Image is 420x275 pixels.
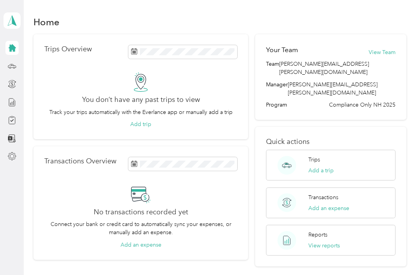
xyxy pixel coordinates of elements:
span: [PERSON_NAME][EMAIL_ADDRESS][PERSON_NAME][DOMAIN_NAME] [279,60,396,76]
p: Trips [308,156,320,164]
button: View reports [308,242,340,250]
button: Add an expense [121,241,161,249]
h2: Your Team [266,45,298,55]
button: Add trip [130,120,151,128]
span: Compliance Only NH 2025 [329,101,395,109]
span: Program [266,101,287,109]
h2: No transactions recorded yet [94,208,188,216]
p: Connect your bank or credit card to automatically sync your expenses, or manually add an expense. [44,220,238,236]
p: Transactions Overview [44,157,116,165]
p: Quick actions [266,138,396,146]
p: Track your trips automatically with the Everlance app or manually add a trip [49,108,233,116]
button: Add an expense [308,204,349,212]
p: Transactions [308,193,338,201]
span: Manager [266,81,288,97]
iframe: Everlance-gr Chat Button Frame [376,231,420,275]
p: Trips Overview [44,45,92,53]
button: Add a trip [308,166,334,175]
button: View Team [369,48,395,56]
h1: Home [33,18,59,26]
h2: You don’t have any past trips to view [82,96,200,104]
span: [PERSON_NAME][EMAIL_ADDRESS][PERSON_NAME][DOMAIN_NAME] [288,81,378,96]
p: Reports [308,231,327,239]
span: Team [266,60,279,76]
